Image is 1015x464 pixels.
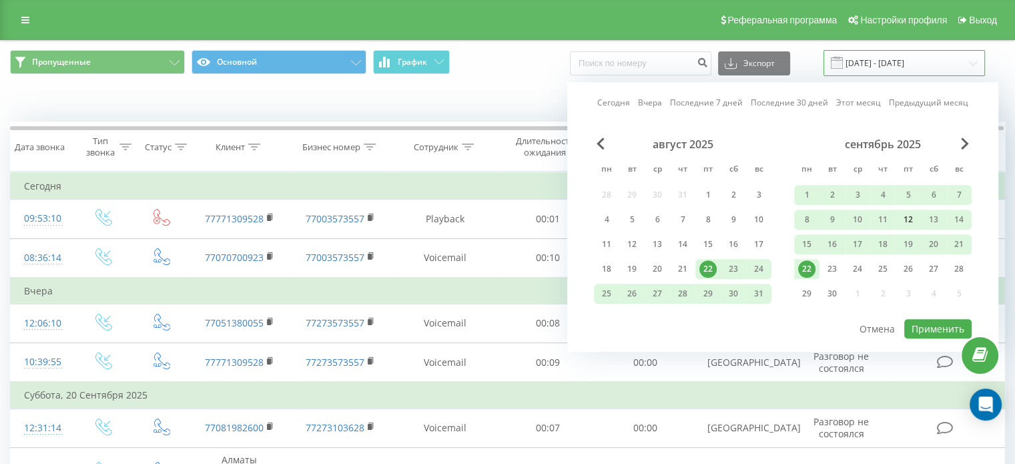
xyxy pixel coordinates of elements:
[946,234,972,254] div: вс 21 сент. 2025 г.
[969,15,997,25] span: Выход
[398,57,427,67] span: График
[699,186,717,204] div: 1
[750,236,767,253] div: 17
[670,284,695,304] div: чт 28 авг. 2025 г.
[594,234,619,254] div: пн 11 авг. 2025 г.
[205,212,264,225] a: 77771309528
[674,285,691,302] div: 28
[873,160,893,180] abbr: четверг
[848,160,868,180] abbr: среда
[699,236,717,253] div: 15
[306,212,364,225] a: 77003573557
[852,319,902,338] button: Отмена
[145,142,172,153] div: Статус
[889,97,968,109] a: Предыдущий месяц
[950,236,968,253] div: 21
[619,234,645,254] div: вт 12 авг. 2025 г.
[925,236,942,253] div: 20
[798,211,815,228] div: 8
[746,259,771,279] div: вс 24 авг. 2025 г.
[623,211,641,228] div: 5
[819,210,845,230] div: вт 9 сент. 2025 г.
[921,210,946,230] div: сб 13 сент. 2025 г.
[699,211,717,228] div: 8
[849,211,866,228] div: 10
[24,349,59,375] div: 10:39:55
[794,210,819,230] div: пн 8 сент. 2025 г.
[670,97,743,109] a: Последние 7 дней
[921,185,946,205] div: сб 6 сент. 2025 г.
[649,211,666,228] div: 6
[670,210,695,230] div: чт 7 авг. 2025 г.
[500,200,597,238] td: 00:01
[674,236,691,253] div: 14
[798,236,815,253] div: 15
[746,185,771,205] div: вс 3 авг. 2025 г.
[725,211,742,228] div: 9
[794,284,819,304] div: пн 29 сент. 2025 г.
[823,285,841,302] div: 30
[725,285,742,302] div: 30
[598,211,615,228] div: 4
[645,210,670,230] div: ср 6 авг. 2025 г.
[750,211,767,228] div: 10
[24,310,59,336] div: 12:06:10
[638,97,662,109] a: Вчера
[693,343,794,383] td: [GEOGRAPHIC_DATA]
[598,260,615,278] div: 18
[619,284,645,304] div: вт 26 авг. 2025 г.
[823,186,841,204] div: 2
[900,260,917,278] div: 26
[699,285,717,302] div: 29
[695,284,721,304] div: пт 29 авг. 2025 г.
[695,234,721,254] div: пт 15 авг. 2025 г.
[670,259,695,279] div: чт 21 авг. 2025 г.
[594,138,771,151] div: август 2025
[695,185,721,205] div: пт 1 авг. 2025 г.
[721,210,746,230] div: сб 9 авг. 2025 г.
[794,138,972,151] div: сентябрь 2025
[306,316,364,329] a: 77273573557
[11,382,1005,409] td: Суббота, 20 Сентября 2025
[823,260,841,278] div: 23
[721,185,746,205] div: сб 2 авг. 2025 г.
[751,97,828,109] a: Последние 30 дней
[819,284,845,304] div: вт 30 сент. 2025 г.
[674,260,691,278] div: 21
[594,259,619,279] div: пн 18 авг. 2025 г.
[699,260,717,278] div: 22
[721,234,746,254] div: сб 16 авг. 2025 г.
[594,284,619,304] div: пн 25 авг. 2025 г.
[746,234,771,254] div: вс 17 авг. 2025 г.
[794,185,819,205] div: пн 1 сент. 2025 г.
[623,285,641,302] div: 26
[896,234,921,254] div: пт 19 сент. 2025 г.
[797,160,817,180] abbr: понедельник
[597,138,605,150] span: Previous Month
[597,160,617,180] abbr: понедельник
[822,160,842,180] abbr: вторник
[647,160,667,180] abbr: среда
[391,343,500,383] td: Voicemail
[10,50,185,74] button: Пропущенные
[693,409,794,447] td: [GEOGRAPHIC_DATA]
[946,185,972,205] div: вс 7 сент. 2025 г.
[794,234,819,254] div: пн 15 сент. 2025 г.
[870,210,896,230] div: чт 11 сент. 2025 г.
[924,160,944,180] abbr: суббота
[725,260,742,278] div: 23
[845,234,870,254] div: ср 17 сент. 2025 г.
[798,260,815,278] div: 22
[798,285,815,302] div: 29
[949,160,969,180] abbr: воскресенье
[925,260,942,278] div: 27
[597,97,630,109] a: Сегодня
[970,389,1002,421] div: Open Intercom Messenger
[302,142,360,153] div: Бизнес номер
[597,343,693,383] td: 00:00
[900,236,917,253] div: 19
[622,160,642,180] abbr: вторник
[373,50,450,74] button: График
[845,210,870,230] div: ср 10 сент. 2025 г.
[896,185,921,205] div: пт 5 сент. 2025 г.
